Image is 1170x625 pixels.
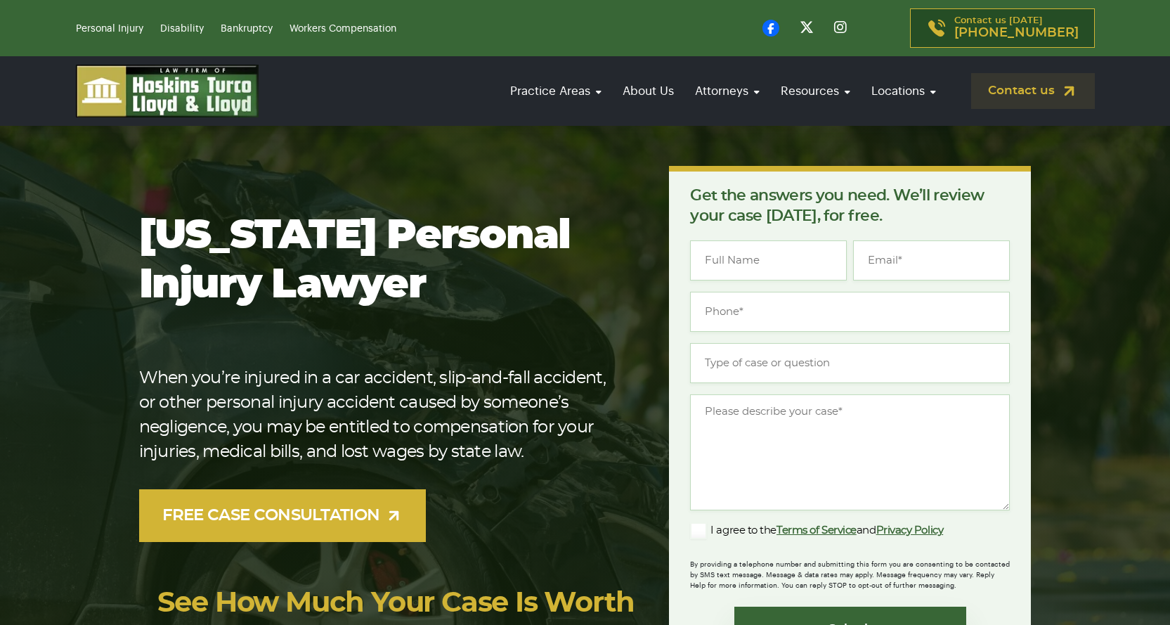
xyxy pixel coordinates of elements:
p: Get the answers you need. We’ll review your case [DATE], for free. [690,186,1010,226]
span: [PHONE_NUMBER] [954,26,1079,40]
div: By providing a telephone number and submitting this form you are consenting to be contacted by SM... [690,550,1010,591]
img: arrow-up-right-light.svg [385,507,403,524]
a: FREE CASE CONSULTATION [139,489,427,542]
input: Email* [853,240,1010,281]
a: About Us [616,71,681,111]
a: Privacy Policy [876,525,944,536]
input: Full Name [690,240,847,281]
a: See How Much Your Case Is Worth [157,589,635,617]
a: Bankruptcy [221,24,273,34]
input: Type of case or question [690,343,1010,383]
a: Workers Compensation [290,24,396,34]
a: Attorneys [688,71,767,111]
a: Personal Injury [76,24,143,34]
a: Practice Areas [503,71,609,111]
img: logo [76,65,259,117]
a: Locations [864,71,943,111]
a: Terms of Service [776,525,857,536]
input: Phone* [690,292,1010,332]
h1: [US_STATE] Personal Injury Lawyer [139,212,625,310]
p: Contact us [DATE] [954,16,1079,40]
a: Disability [160,24,204,34]
a: Resources [774,71,857,111]
p: When you’re injured in a car accident, slip-and-fall accident, or other personal injury accident ... [139,366,625,465]
a: Contact us [971,73,1095,109]
label: I agree to the and [690,522,943,539]
a: Contact us [DATE][PHONE_NUMBER] [910,8,1095,48]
